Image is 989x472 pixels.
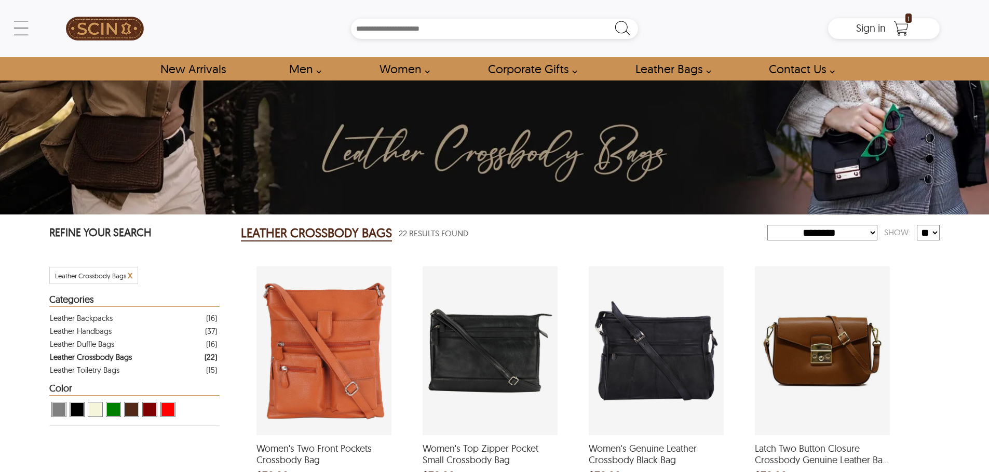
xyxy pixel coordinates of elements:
[124,402,139,417] div: View Brown ( Brand Color ) Leather Crossbody Bags
[50,312,217,325] a: Filter Leather Backpacks
[856,25,886,33] a: Sign in
[50,350,132,363] div: Leather Crossbody Bags
[368,57,436,80] a: Shop Women Leather Jackets
[241,225,392,241] h2: LEATHER CROSSBODY BAGS
[148,57,237,80] a: Shop New Arrivals
[88,402,103,417] div: View Beige Leather Crossbody Bags
[399,227,468,240] span: 22 Results Found
[70,402,85,417] div: View Black Leather Crossbody Bags
[423,443,558,465] span: Women's Top Zipper Pocket Small Crossbody Bag
[755,443,890,465] span: Latch Two Button Closure Crossbody Genuine Leather Bag For Women
[206,338,217,350] div: ( 16 )
[50,325,112,338] div: Leather Handbags
[205,350,217,363] div: ( 22 )
[205,325,217,338] div: ( 37 )
[256,443,391,465] span: Women's Two Front Pockets Crossbody Bag
[49,383,220,396] div: Heading Filter Leather Crossbody Bags by Color
[905,14,912,23] span: 1
[128,269,132,281] span: x
[160,402,175,417] div: View Red Leather Crossbody Bags
[277,57,327,80] a: shop men's leather jackets
[856,21,886,34] span: Sign in
[476,57,583,80] a: Shop Leather Corporate Gifts
[142,402,157,417] div: View Maroon Leather Crossbody Bags
[589,443,724,465] span: Women's Genuine Leather Crossbody Black Bag
[49,5,160,52] a: SCIN
[106,402,121,417] div: View Green Leather Crossbody Bags
[241,223,767,244] div: Leather Crossbody Bags 22 Results Found
[206,363,217,376] div: ( 15 )
[624,57,717,80] a: Shop Leather Bags
[49,225,220,242] p: REFINE YOUR SEARCH
[877,223,917,241] div: Show:
[891,21,912,36] a: Shopping Cart
[50,338,217,350] a: Filter Leather Duffle Bags
[50,312,113,325] div: Leather Backpacks
[50,325,217,338] a: Filter Leather Handbags
[128,272,132,280] a: Cancel Filter
[757,57,841,80] a: contact-us
[66,5,144,52] img: SCIN
[50,350,217,363] a: Filter Leather Crossbody Bags
[55,272,126,280] span: Filter Leather Crossbody Bags
[50,363,119,376] div: Leather Toiletry Bags
[50,363,217,376] a: Filter Leather Toiletry Bags
[206,312,217,325] div: ( 16 )
[50,338,114,350] div: Leather Duffle Bags
[51,402,66,417] div: View Grey Leather Crossbody Bags
[49,294,220,307] div: Heading Filter Leather Crossbody Bags by Categories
